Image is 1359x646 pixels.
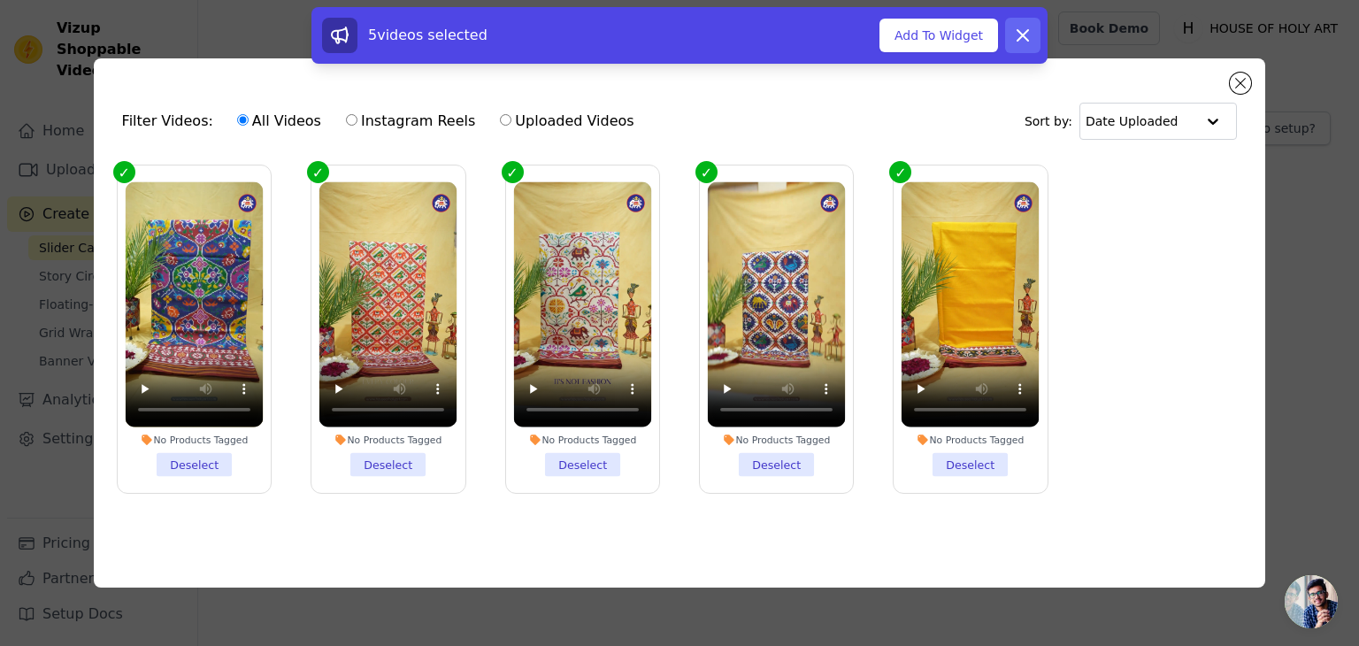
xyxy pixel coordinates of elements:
div: No Products Tagged [708,434,846,446]
div: No Products Tagged [902,434,1040,446]
button: Close modal [1230,73,1251,94]
label: Uploaded Videos [499,110,634,133]
div: No Products Tagged [319,434,457,446]
div: No Products Tagged [125,434,263,446]
label: All Videos [236,110,322,133]
div: No Products Tagged [513,434,651,446]
label: Instagram Reels [345,110,476,133]
div: Open chat [1285,575,1338,628]
span: 5 videos selected [368,27,488,43]
button: Add To Widget [879,19,998,52]
div: Filter Videos: [122,101,644,142]
div: Sort by: [1025,103,1238,140]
